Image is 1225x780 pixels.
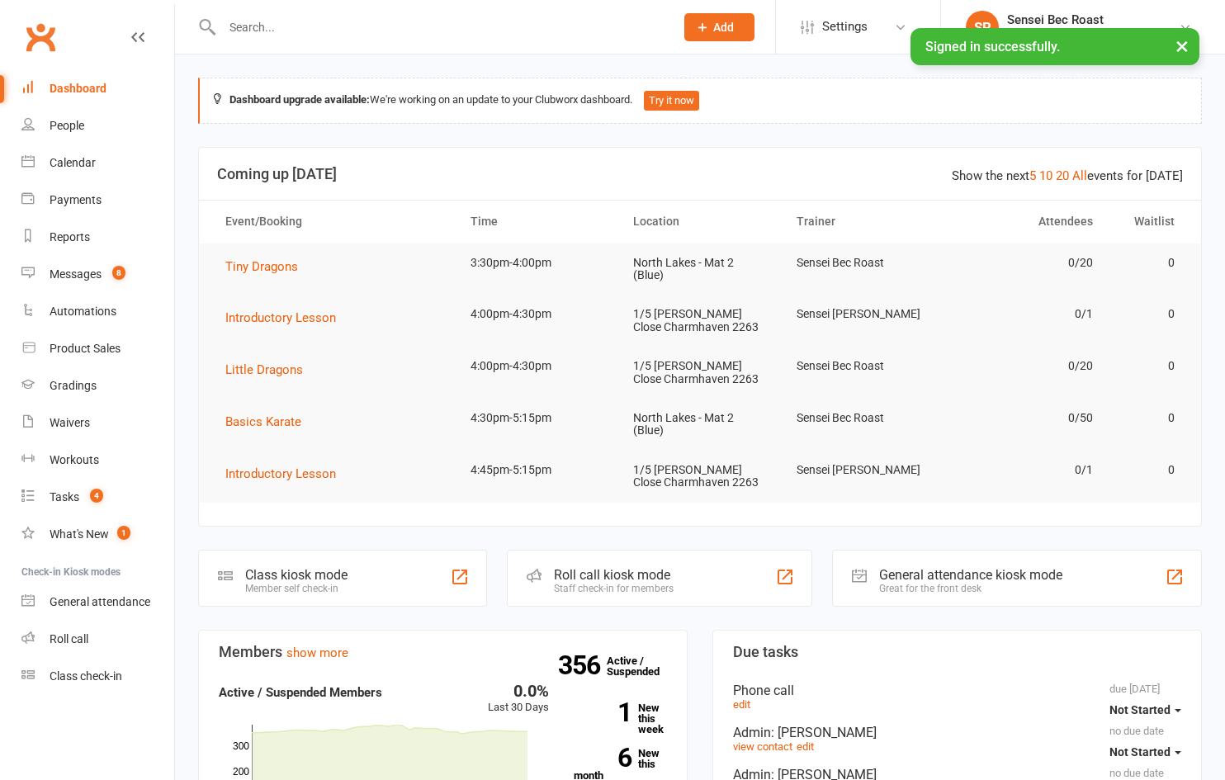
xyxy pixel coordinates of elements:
[456,399,619,437] td: 4:30pm-5:15pm
[21,107,174,144] a: People
[1007,27,1179,42] div: Black Belt Martial Arts Northlakes
[822,8,868,45] span: Settings
[225,412,313,432] button: Basics Karate
[782,451,945,489] td: Sensei [PERSON_NAME]
[225,362,303,377] span: Little Dragons
[1108,347,1190,385] td: 0
[1109,745,1171,759] span: Not Started
[554,583,674,594] div: Staff check-in for members
[733,683,1181,698] div: Phone call
[1056,168,1069,183] a: 20
[50,305,116,318] div: Automations
[225,360,315,380] button: Little Dragons
[488,683,549,716] div: Last 30 Days
[944,243,1108,282] td: 0/20
[944,347,1108,385] td: 0/20
[733,725,1181,740] div: Admin
[1109,695,1181,725] button: Not Started
[50,453,99,466] div: Workouts
[1072,168,1087,183] a: All
[21,442,174,479] a: Workouts
[879,567,1062,583] div: General attendance kiosk mode
[21,658,174,695] a: Class kiosk mode
[117,526,130,540] span: 1
[217,166,1183,182] h3: Coming up [DATE]
[50,632,88,645] div: Roll call
[50,156,96,169] div: Calendar
[225,464,348,484] button: Introductory Lesson
[50,416,90,429] div: Waivers
[879,583,1062,594] div: Great for the front desk
[286,645,348,660] a: show more
[1108,451,1190,489] td: 0
[229,93,370,106] strong: Dashboard upgrade available:
[782,201,945,243] th: Trainer
[644,91,699,111] button: Try it now
[618,347,782,399] td: 1/5 [PERSON_NAME] Close Charmhaven 2263
[733,698,750,711] a: edit
[607,643,679,689] a: 356Active / Suspended
[21,70,174,107] a: Dashboard
[713,21,734,34] span: Add
[21,219,174,256] a: Reports
[225,259,298,274] span: Tiny Dragons
[925,39,1060,54] span: Signed in successfully.
[574,745,631,770] strong: 6
[618,243,782,295] td: North Lakes - Mat 2 (Blue)
[944,451,1108,489] td: 0/1
[112,266,125,280] span: 8
[1109,703,1171,716] span: Not Started
[618,201,782,243] th: Location
[50,119,84,132] div: People
[1109,737,1181,767] button: Not Started
[21,182,174,219] a: Payments
[50,230,90,243] div: Reports
[733,644,1181,660] h3: Due tasks
[944,201,1108,243] th: Attendees
[782,243,945,282] td: Sensei Bec Roast
[574,702,667,735] a: 1New this week
[1039,168,1052,183] a: 10
[219,685,382,700] strong: Active / Suspended Members
[618,295,782,347] td: 1/5 [PERSON_NAME] Close Charmhaven 2263
[771,725,877,740] span: : [PERSON_NAME]
[456,451,619,489] td: 4:45pm-5:15pm
[21,404,174,442] a: Waivers
[944,295,1108,333] td: 0/1
[21,584,174,621] a: General attendance kiosk mode
[782,399,945,437] td: Sensei Bec Roast
[456,201,619,243] th: Time
[225,257,310,277] button: Tiny Dragons
[50,669,122,683] div: Class check-in
[21,144,174,182] a: Calendar
[21,621,174,658] a: Roll call
[21,516,174,553] a: What's New1
[21,256,174,293] a: Messages 8
[50,342,121,355] div: Product Sales
[90,489,103,503] span: 4
[952,166,1183,186] div: Show the next events for [DATE]
[618,399,782,451] td: North Lakes - Mat 2 (Blue)
[782,347,945,385] td: Sensei Bec Roast
[1007,12,1179,27] div: Sensei Bec Roast
[574,700,631,725] strong: 1
[21,367,174,404] a: Gradings
[782,295,945,333] td: Sensei [PERSON_NAME]
[456,243,619,282] td: 3:30pm-4:00pm
[225,308,348,328] button: Introductory Lesson
[1167,28,1197,64] button: ×
[1108,399,1190,437] td: 0
[50,490,79,503] div: Tasks
[50,527,109,541] div: What's New
[944,399,1108,437] td: 0/50
[50,379,97,392] div: Gradings
[50,82,106,95] div: Dashboard
[225,414,301,429] span: Basics Karate
[50,595,150,608] div: General attendance
[733,740,792,753] a: view contact
[456,295,619,333] td: 4:00pm-4:30pm
[554,567,674,583] div: Roll call kiosk mode
[21,479,174,516] a: Tasks 4
[966,11,999,44] div: SR
[1029,168,1036,183] a: 5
